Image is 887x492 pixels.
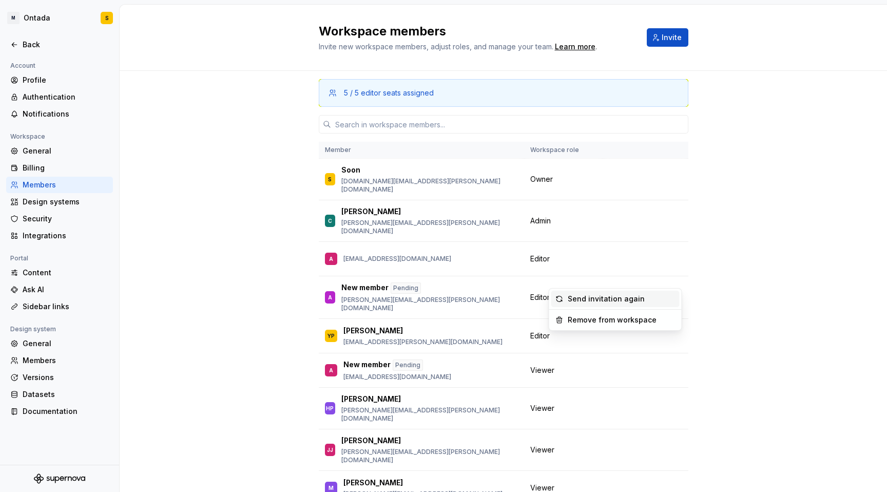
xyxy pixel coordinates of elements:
[6,194,113,210] a: Design systems
[343,338,503,346] p: [EMAIL_ADDRESS][PERSON_NAME][DOMAIN_NAME]
[23,372,109,383] div: Versions
[341,394,401,404] p: [PERSON_NAME]
[341,436,401,446] p: [PERSON_NAME]
[341,296,518,312] p: [PERSON_NAME][EMAIL_ADDRESS][PERSON_NAME][DOMAIN_NAME]
[23,285,109,295] div: Ask AI
[6,106,113,122] a: Notifications
[328,216,332,226] div: C
[647,28,688,47] button: Invite
[2,7,117,29] button: MOntadaS
[344,88,434,98] div: 5 / 5 editor seats assigned
[23,92,109,102] div: Authentication
[553,43,597,51] span: .
[343,359,391,371] p: New member
[23,338,109,349] div: General
[6,386,113,403] a: Datasets
[341,219,518,235] p: [PERSON_NAME][EMAIL_ADDRESS][PERSON_NAME][DOMAIN_NAME]
[319,42,553,51] span: Invite new workspace members, adjust roles, and manage your team.
[23,389,109,400] div: Datasets
[329,254,333,264] div: A
[343,326,403,336] p: [PERSON_NAME]
[6,89,113,105] a: Authentication
[6,143,113,159] a: General
[6,211,113,227] a: Security
[23,231,109,241] div: Integrations
[329,365,333,375] div: A
[331,115,688,134] input: Search in workspace members...
[568,294,645,304] div: Send invitation again
[343,373,451,381] p: [EMAIL_ADDRESS][DOMAIN_NAME]
[23,109,109,119] div: Notifications
[393,359,423,371] div: Pending
[23,268,109,278] div: Content
[530,403,554,413] span: Viewer
[341,406,518,423] p: [PERSON_NAME][EMAIL_ADDRESS][PERSON_NAME][DOMAIN_NAME]
[524,142,603,159] th: Workspace role
[341,448,518,464] p: [PERSON_NAME][EMAIL_ADDRESS][PERSON_NAME][DOMAIN_NAME]
[549,289,682,330] div: Suggestions
[341,206,401,217] p: [PERSON_NAME]
[319,142,524,159] th: Member
[23,180,109,190] div: Members
[343,255,451,263] p: [EMAIL_ADDRESS][DOMAIN_NAME]
[6,228,113,244] a: Integrations
[341,165,360,175] p: Soon
[341,177,518,194] p: [DOMAIN_NAME][EMAIL_ADDRESS][PERSON_NAME][DOMAIN_NAME]
[319,23,634,40] h2: Workspace members
[327,445,333,455] div: JJ
[34,474,85,484] svg: Supernova Logo
[530,216,551,226] span: Admin
[6,60,40,72] div: Account
[662,32,682,43] span: Invite
[6,335,113,352] a: General
[23,214,109,224] div: Security
[568,315,657,325] div: Remove from workspace
[23,163,109,173] div: Billing
[23,146,109,156] div: General
[530,292,550,302] span: Editor
[6,36,113,53] a: Back
[530,254,550,264] span: Editor
[6,403,113,420] a: Documentation
[328,174,332,184] div: S
[23,40,109,50] div: Back
[23,301,109,312] div: Sidebar links
[24,13,50,23] div: Ontada
[343,478,403,488] p: [PERSON_NAME]
[327,331,335,341] div: YP
[6,281,113,298] a: Ask AI
[6,352,113,369] a: Members
[23,75,109,85] div: Profile
[7,12,20,24] div: M
[326,403,334,413] div: HP
[6,298,113,315] a: Sidebar links
[23,197,109,207] div: Design systems
[391,282,421,294] div: Pending
[6,72,113,88] a: Profile
[6,323,60,335] div: Design system
[530,445,554,455] span: Viewer
[6,252,32,264] div: Portal
[23,406,109,417] div: Documentation
[6,177,113,193] a: Members
[341,282,389,294] p: New member
[6,160,113,176] a: Billing
[6,264,113,281] a: Content
[530,365,554,375] span: Viewer
[530,174,553,184] span: Owner
[328,292,332,302] div: A
[23,355,109,366] div: Members
[530,331,550,341] span: Editor
[105,14,109,22] div: S
[6,130,49,143] div: Workspace
[6,369,113,386] a: Versions
[555,42,595,52] a: Learn more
